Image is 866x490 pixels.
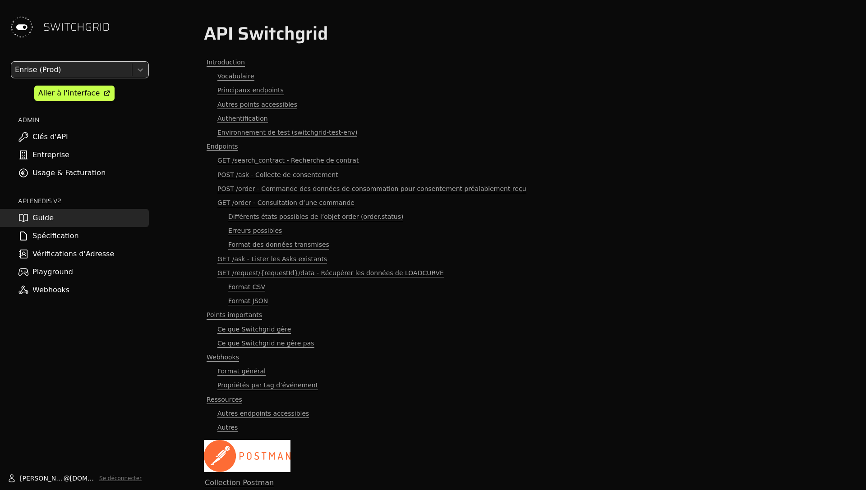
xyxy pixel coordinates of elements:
span: Authentification [217,114,268,123]
span: Format CSV [228,283,265,291]
img: notion image [204,440,290,472]
span: POST /ask - Collecte de consentement [217,171,338,179]
a: Introduction [204,55,815,69]
a: GET /request/{requestId}/data - Récupérer les données de LOADCURVE [204,266,815,280]
a: Erreurs possibles [204,224,815,238]
a: Collection Postman [205,478,274,487]
span: Principaux endpoints [217,86,284,95]
a: GET /search_contract - Recherche de contrat [204,154,815,168]
a: Format des données transmises [204,238,815,252]
span: Format des données transmises [228,240,329,249]
span: Autres [217,423,238,432]
span: [PERSON_NAME].marcilhacy [20,474,64,483]
a: Environnement de test (switchgrid-test-env) [204,126,815,140]
span: Introduction [207,58,245,67]
a: Aller à l'interface [34,86,115,101]
span: Ce que Switchgrid gère [217,325,291,334]
a: GET /ask - Lister les Asks existants [204,252,815,266]
span: Ce que Switchgrid ne gère pas [217,339,314,348]
a: Différents états possibles de l’objet order (order.status) [204,210,815,224]
a: Propriétés par tag d’événement [204,378,815,392]
a: Ressources [204,393,815,407]
button: Se déconnecter [99,475,142,482]
span: Ressources [207,395,242,404]
span: GET /ask - Lister les Asks existants [217,255,327,263]
a: Endpoints [204,140,815,154]
a: Autres endpoints accessibles [204,407,815,421]
span: Erreurs possibles [228,227,282,235]
span: Autres points accessibles [217,100,297,109]
span: Endpoints [207,142,238,151]
span: Vocabulaire [217,72,254,81]
a: Autres [204,421,815,435]
img: Switchgrid Logo [7,13,36,41]
span: GET /order - Consultation d’une commande [217,199,355,207]
span: @ [64,474,70,483]
h2: API ENEDIS v2 [18,196,149,205]
a: POST /order - Commande des données de consommation pour consentement préalablement reçu [204,182,815,196]
a: Format JSON [204,294,815,308]
span: Webhooks [207,353,239,362]
span: [DOMAIN_NAME] [70,474,96,483]
span: SWITCHGRID [43,20,110,34]
a: Webhooks [204,350,815,364]
span: Propriétés par tag d’événement [217,381,318,390]
h1: API Switchgrid [204,23,815,45]
span: Autres endpoints accessibles [217,409,309,418]
a: POST /ask - Collecte de consentement [204,168,815,182]
span: POST /order - Commande des données de consommation pour consentement préalablement reçu [217,185,526,193]
a: Format CSV [204,280,815,294]
span: Format JSON [228,297,268,305]
a: GET /order - Consultation d’une commande [204,196,815,210]
div: Aller à l'interface [38,88,100,99]
a: Autres points accessibles [204,98,815,112]
a: Principaux endpoints [204,83,815,97]
a: Points importants [204,308,815,322]
a: Authentification [204,112,815,126]
a: Ce que Switchgrid ne gère pas [204,336,815,350]
a: Vocabulaire [204,69,815,83]
h2: ADMIN [18,115,149,124]
a: Format général [204,364,815,378]
span: GET /search_contract - Recherche de contrat [217,156,359,165]
span: Points importants [207,311,262,319]
span: Environnement de test (switchgrid-test-env) [217,128,357,137]
a: Ce que Switchgrid gère [204,322,815,336]
span: Différents états possibles de l’objet order (order.status) [228,213,403,221]
span: Format général [217,367,266,376]
span: GET /request/{requestId}/data - Récupérer les données de LOADCURVE [217,269,444,277]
